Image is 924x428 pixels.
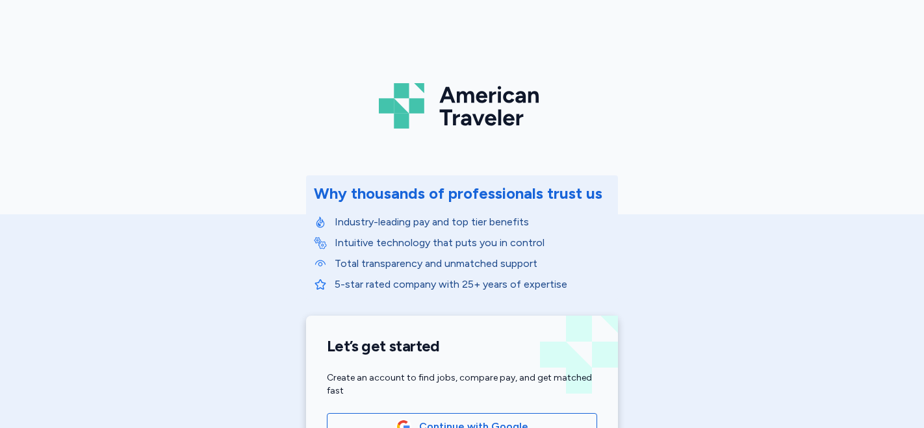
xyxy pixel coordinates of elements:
[314,183,602,204] div: Why thousands of professionals trust us
[335,235,610,251] p: Intuitive technology that puts you in control
[335,214,610,230] p: Industry-leading pay and top tier benefits
[335,256,610,271] p: Total transparency and unmatched support
[327,371,597,397] div: Create an account to find jobs, compare pay, and get matched fast
[379,78,545,134] img: Logo
[327,336,597,356] h1: Let’s get started
[335,277,610,292] p: 5-star rated company with 25+ years of expertise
